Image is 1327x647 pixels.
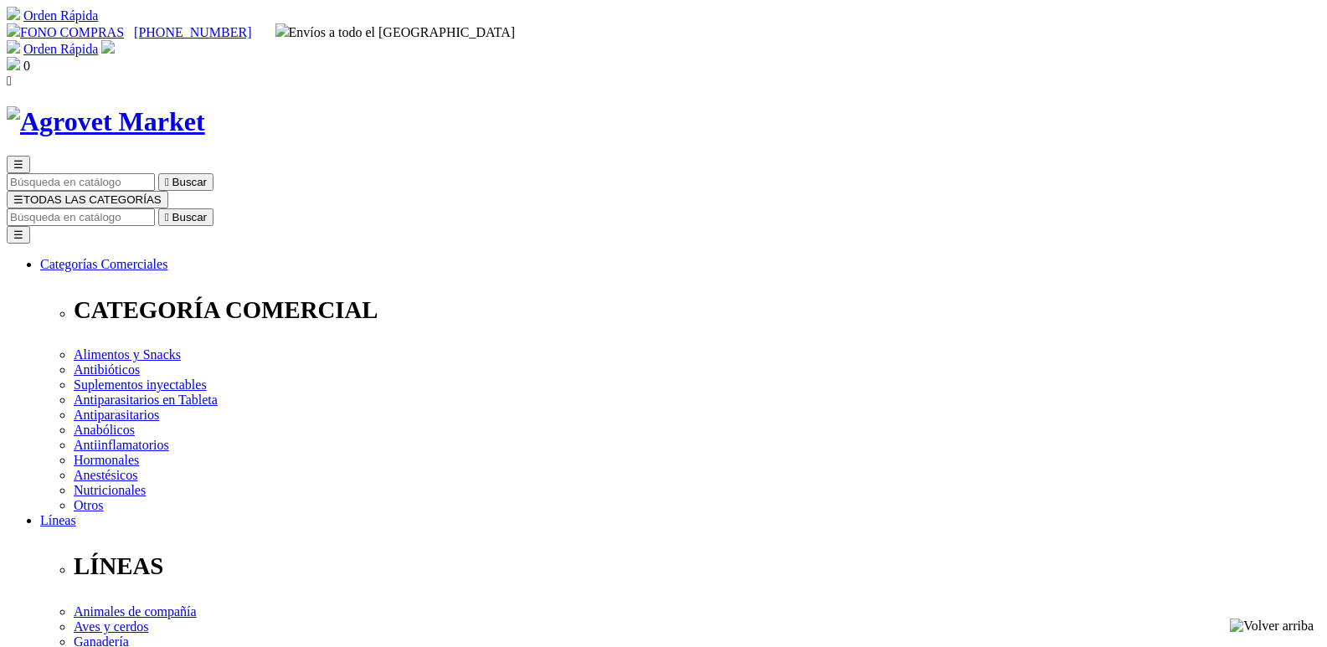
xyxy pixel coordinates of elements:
a: Aves y cerdos [74,619,148,634]
a: Categorías Comerciales [40,257,167,271]
span: Buscar [172,176,207,188]
a: Otros [74,498,104,512]
button: ☰ [7,226,30,244]
a: Líneas [40,513,76,527]
a: Orden Rápida [23,8,98,23]
input: Buscar [7,173,155,191]
img: shopping-bag.svg [7,57,20,70]
a: Antiparasitarios en Tableta [74,393,218,407]
a: Acceda a su cuenta de cliente [101,42,115,56]
a: Antiparasitarios [74,408,159,422]
a: Antiinflamatorios [74,438,169,452]
i:  [165,176,169,188]
img: phone.svg [7,23,20,37]
a: FONO COMPRAS [7,25,124,39]
input: Buscar [7,208,155,226]
a: Hormonales [74,453,139,467]
a: Alimentos y Snacks [74,347,181,362]
a: Nutricionales [74,483,146,497]
a: Anabólicos [74,423,135,437]
img: shopping-cart.svg [7,40,20,54]
i:  [7,74,12,88]
a: Antibióticos [74,362,140,377]
span: Envíos a todo el [GEOGRAPHIC_DATA] [275,25,516,39]
a: Suplementos inyectables [74,377,207,392]
a: [PHONE_NUMBER] [134,25,251,39]
img: Agrovet Market [7,106,205,137]
p: LÍNEAS [74,552,1320,580]
span: ☰ [13,193,23,206]
span: Buscar [172,211,207,223]
img: delivery-truck.svg [275,23,289,37]
a: Animales de compañía [74,604,197,619]
button: ☰TODAS LAS CATEGORÍAS [7,191,168,208]
a: Anestésicos [74,468,137,482]
button:  Buscar [158,173,213,191]
i:  [165,211,169,223]
button: ☰ [7,156,30,173]
img: shopping-cart.svg [7,7,20,20]
img: user.svg [101,40,115,54]
img: Volver arriba [1230,619,1314,634]
span: ☰ [13,158,23,171]
a: Orden Rápida [23,42,98,56]
span: 0 [23,59,30,73]
p: CATEGORÍA COMERCIAL [74,296,1320,324]
button:  Buscar [158,208,213,226]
